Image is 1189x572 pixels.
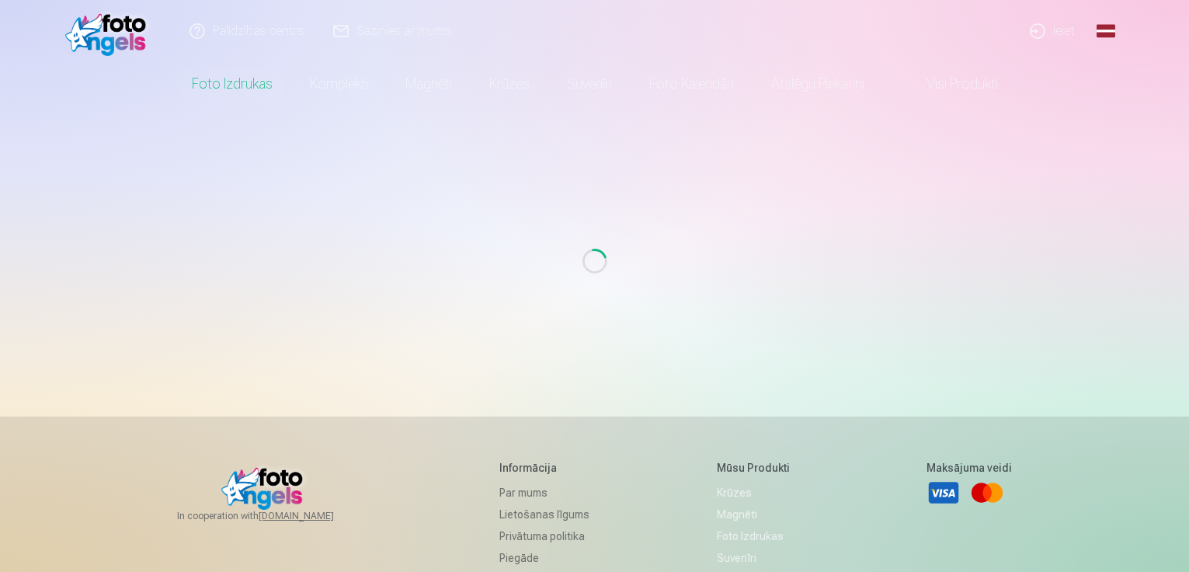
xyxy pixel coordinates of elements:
h5: Informācija [499,460,589,476]
h5: Maksājuma veidi [927,460,1012,476]
a: Mastercard [970,476,1004,510]
a: Par mums [499,482,589,504]
a: Privātuma politika [499,525,589,547]
a: Foto izdrukas [717,525,798,547]
a: Visi produkti [883,62,1017,106]
h5: Mūsu produkti [717,460,798,476]
a: Suvenīri [548,62,631,106]
a: Krūzes [471,62,548,106]
a: Foto kalendāri [631,62,753,106]
img: /fa1 [65,6,155,56]
a: Komplekti [291,62,387,106]
a: Lietošanas līgums [499,504,589,525]
a: Piegāde [499,547,589,569]
a: Visa [927,476,961,510]
span: In cooperation with [177,510,371,522]
a: Magnēti [387,62,471,106]
a: [DOMAIN_NAME] [259,510,371,522]
a: Foto izdrukas [173,62,291,106]
a: Magnēti [717,504,798,525]
a: Atslēgu piekariņi [753,62,883,106]
a: Krūzes [717,482,798,504]
a: Suvenīri [717,547,798,569]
